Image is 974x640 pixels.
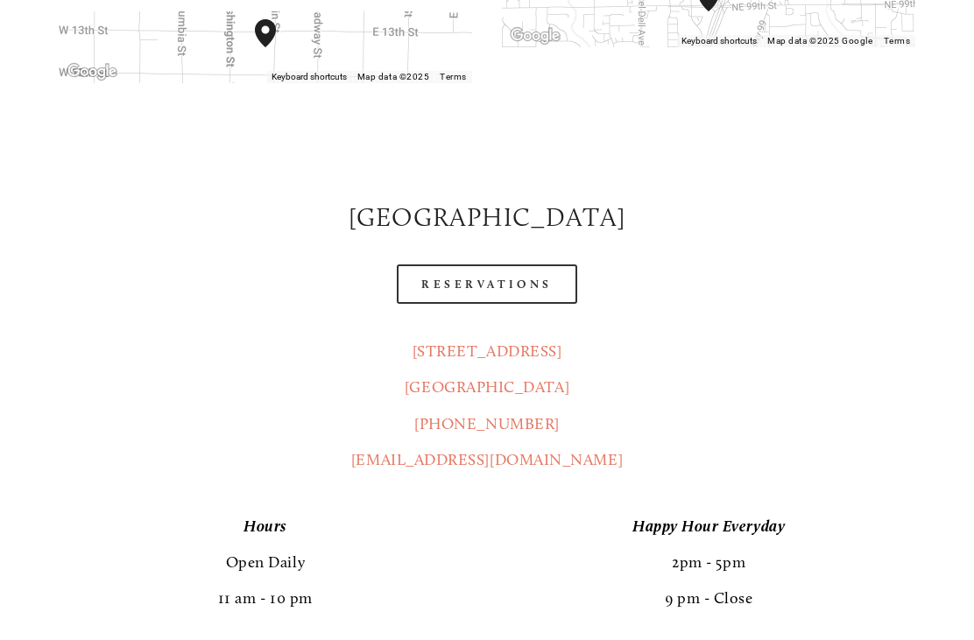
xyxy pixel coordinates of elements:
[397,264,577,304] a: Reservations
[405,341,569,397] a: [STREET_ADDRESS][GEOGRAPHIC_DATA]
[59,199,916,235] h2: [GEOGRAPHIC_DATA]
[351,450,623,469] a: [EMAIL_ADDRESS][DOMAIN_NAME]
[502,509,915,617] p: 2pm - 5pm 9 pm - Close
[59,509,472,617] p: Open Daily 11 am - 10 pm
[632,517,785,536] em: Happy Hour Everyday
[414,414,560,433] a: [PHONE_NUMBER]
[243,517,287,536] em: Hours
